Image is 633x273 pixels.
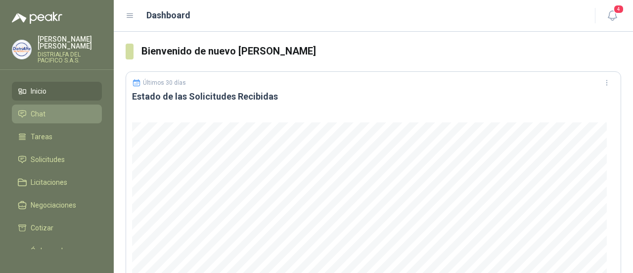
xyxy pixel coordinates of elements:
a: Tareas [12,127,102,146]
a: Solicitudes [12,150,102,169]
a: Inicio [12,82,102,101]
span: Solicitudes [31,154,65,165]
span: Órdenes de Compra [31,245,92,267]
p: [PERSON_NAME] [PERSON_NAME] [38,36,102,50]
span: Negociaciones [31,200,76,211]
h3: Estado de las Solicitudes Recibidas [132,91,615,103]
p: DISTRIALFA DEL PACIFICO S.A.S. [38,52,102,63]
span: Tareas [31,131,52,142]
h1: Dashboard [146,8,190,22]
img: Logo peakr [12,12,62,24]
span: Chat [31,109,45,119]
h3: Bienvenido de nuevo [PERSON_NAME] [141,44,622,59]
img: Company Logo [12,40,31,59]
span: 4 [613,4,624,14]
a: Cotizar [12,218,102,237]
a: Órdenes de Compra [12,241,102,271]
span: Licitaciones [31,177,67,188]
button: 4 [603,7,621,25]
a: Licitaciones [12,173,102,192]
span: Inicio [31,86,46,97]
span: Cotizar [31,222,53,233]
a: Chat [12,105,102,123]
a: Negociaciones [12,196,102,215]
p: Últimos 30 días [143,79,186,86]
